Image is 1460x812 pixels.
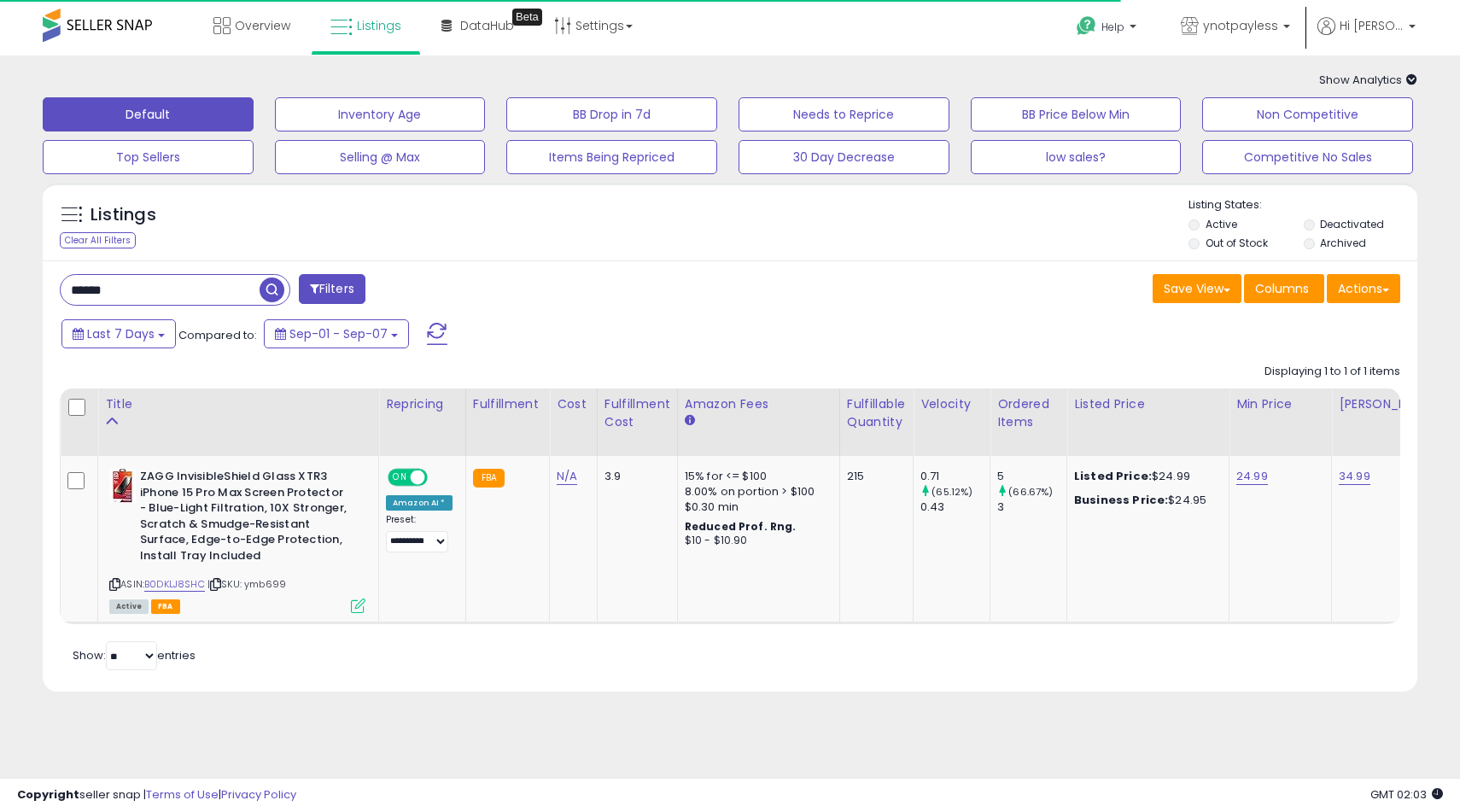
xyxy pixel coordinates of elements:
div: Amazon Fees [685,395,832,413]
label: Archived [1320,236,1366,250]
div: 0.71 [920,469,990,484]
div: $10 - $10.90 [685,534,826,548]
button: Last 7 Days [61,319,176,348]
button: Needs to Reprice [739,97,949,131]
small: (66.67%) [1008,485,1053,499]
div: [PERSON_NAME] [1339,395,1440,413]
div: ASIN: [109,469,365,611]
div: $24.95 [1074,493,1216,508]
span: Overview [235,17,290,34]
span: ON [389,470,411,485]
div: 3.9 [604,469,664,484]
label: Active [1206,217,1237,231]
div: Fulfillable Quantity [847,395,906,431]
span: Help [1101,20,1124,34]
a: Help [1063,3,1153,55]
span: | SKU: ymb699 [207,577,286,591]
b: Listed Price: [1074,468,1152,484]
div: Min Price [1236,395,1324,413]
span: Show Analytics [1319,72,1417,88]
button: Default [43,97,254,131]
button: Inventory Age [275,97,486,131]
div: Cost [557,395,590,413]
button: Sep-01 - Sep-07 [264,319,409,348]
small: (65.12%) [931,485,972,499]
small: FBA [473,469,505,488]
div: $0.30 min [685,499,826,515]
label: Deactivated [1320,217,1384,231]
button: BB Price Below Min [971,97,1182,131]
div: Tooltip anchor [512,9,542,26]
div: Velocity [920,395,983,413]
img: 418ppGm-72L._SL40_.jpg [109,469,136,503]
a: Hi [PERSON_NAME] [1317,17,1416,55]
h5: Listings [91,203,156,227]
button: Save View [1153,274,1241,303]
button: Actions [1327,274,1400,303]
div: Repricing [386,395,458,413]
span: Sep-01 - Sep-07 [289,325,388,342]
span: All listings currently available for purchase on Amazon [109,599,149,614]
button: Non Competitive [1202,97,1413,131]
div: 215 [847,469,900,484]
span: FBA [151,599,180,614]
i: Get Help [1076,15,1097,37]
div: Title [105,395,371,413]
p: Listing States: [1188,197,1416,213]
div: Fulfillment [473,395,542,413]
div: Fulfillment Cost [604,395,670,431]
a: 34.99 [1339,468,1370,485]
div: Ordered Items [997,395,1060,431]
b: Business Price: [1074,492,1168,508]
span: Last 7 Days [87,325,155,342]
button: Items Being Repriced [506,140,717,174]
div: Amazon AI * [386,495,453,511]
span: Compared to: [178,327,257,343]
span: OFF [425,470,453,485]
div: Displaying 1 to 1 of 1 items [1264,364,1400,380]
span: Listings [357,17,401,34]
button: low sales? [971,140,1182,174]
div: $24.99 [1074,469,1216,484]
span: Show: entries [73,647,196,663]
span: Hi [PERSON_NAME] [1340,17,1404,34]
span: Columns [1255,280,1309,297]
div: 5 [997,469,1066,484]
small: Amazon Fees. [685,413,695,429]
a: B0DKLJ8SHC [144,577,205,592]
a: 24.99 [1236,468,1268,485]
b: Reduced Prof. Rng. [685,519,797,534]
div: Listed Price [1074,395,1222,413]
button: 30 Day Decrease [739,140,949,174]
div: 0.43 [920,499,990,515]
div: Preset: [386,514,453,552]
span: DataHub [460,17,514,34]
button: BB Drop in 7d [506,97,717,131]
div: 8.00% on portion > $100 [685,484,826,499]
a: N/A [557,468,577,485]
b: ZAGG InvisibleShield Glass XTR3 iPhone 15 Pro Max Screen Protector - Blue-Light Filtration, 10X S... [140,469,347,568]
button: Filters [299,274,365,304]
button: Top Sellers [43,140,254,174]
button: Selling @ Max [275,140,486,174]
div: 15% for <= $100 [685,469,826,484]
span: ynotpayless [1203,17,1278,34]
button: Competitive No Sales [1202,140,1413,174]
button: Columns [1244,274,1324,303]
div: 3 [997,499,1066,515]
div: Clear All Filters [60,232,136,248]
label: Out of Stock [1206,236,1268,250]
